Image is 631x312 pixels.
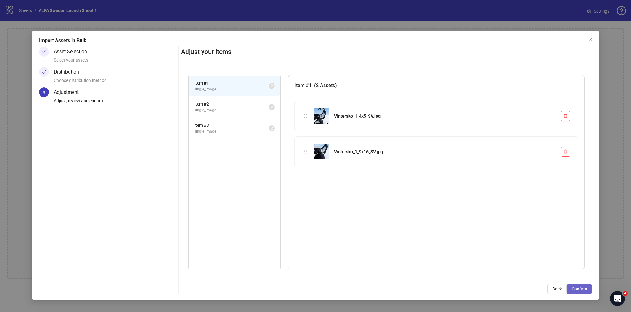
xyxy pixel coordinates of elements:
[334,148,556,155] div: Vintersko_1_9x16_SV.jpg
[303,150,308,154] span: holder
[269,125,275,131] sup: 2
[563,114,568,118] span: delete
[42,50,46,54] span: check
[302,148,309,155] div: holder
[269,83,275,89] sup: 2
[194,129,269,134] span: single_image
[302,113,309,119] div: holder
[194,80,269,86] span: Item # 1
[586,34,596,44] button: Close
[271,126,273,130] span: 2
[567,284,592,294] button: Confirm
[314,144,329,159] img: Vintersko_1_9x16_SV.jpg
[271,84,273,88] span: 2
[269,104,275,110] sup: 2
[54,87,84,97] div: Adjustment
[54,47,92,57] div: Asset Selection
[194,86,269,92] span: single_image
[563,149,568,154] span: delete
[294,82,578,89] h3: Item # 1
[271,105,273,109] span: 2
[334,113,556,119] div: Vintersko_1_4x5_SV.jpg
[561,111,570,121] button: Delete
[303,114,308,118] span: holder
[43,90,45,95] span: 3
[572,286,587,291] span: Confirm
[623,291,628,296] span: 4
[588,37,593,42] span: close
[39,37,592,44] div: Import Assets in Bulk
[314,108,329,124] img: Vintersko_1_4x5_SV.jpg
[54,57,176,67] div: Select your assets
[610,291,625,306] iframe: Intercom live chat
[54,67,84,77] div: Distribution
[552,286,562,291] span: Back
[54,97,176,108] div: Adjust, review and confirm
[194,107,269,113] span: single_image
[194,101,269,107] span: Item # 2
[314,82,337,88] span: ( 2 Assets )
[194,122,269,129] span: Item # 3
[561,147,570,157] button: Delete
[42,70,46,74] span: check
[181,47,592,57] h2: Adjust your items
[54,77,176,87] div: Choose distribution method
[547,284,567,294] button: Back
